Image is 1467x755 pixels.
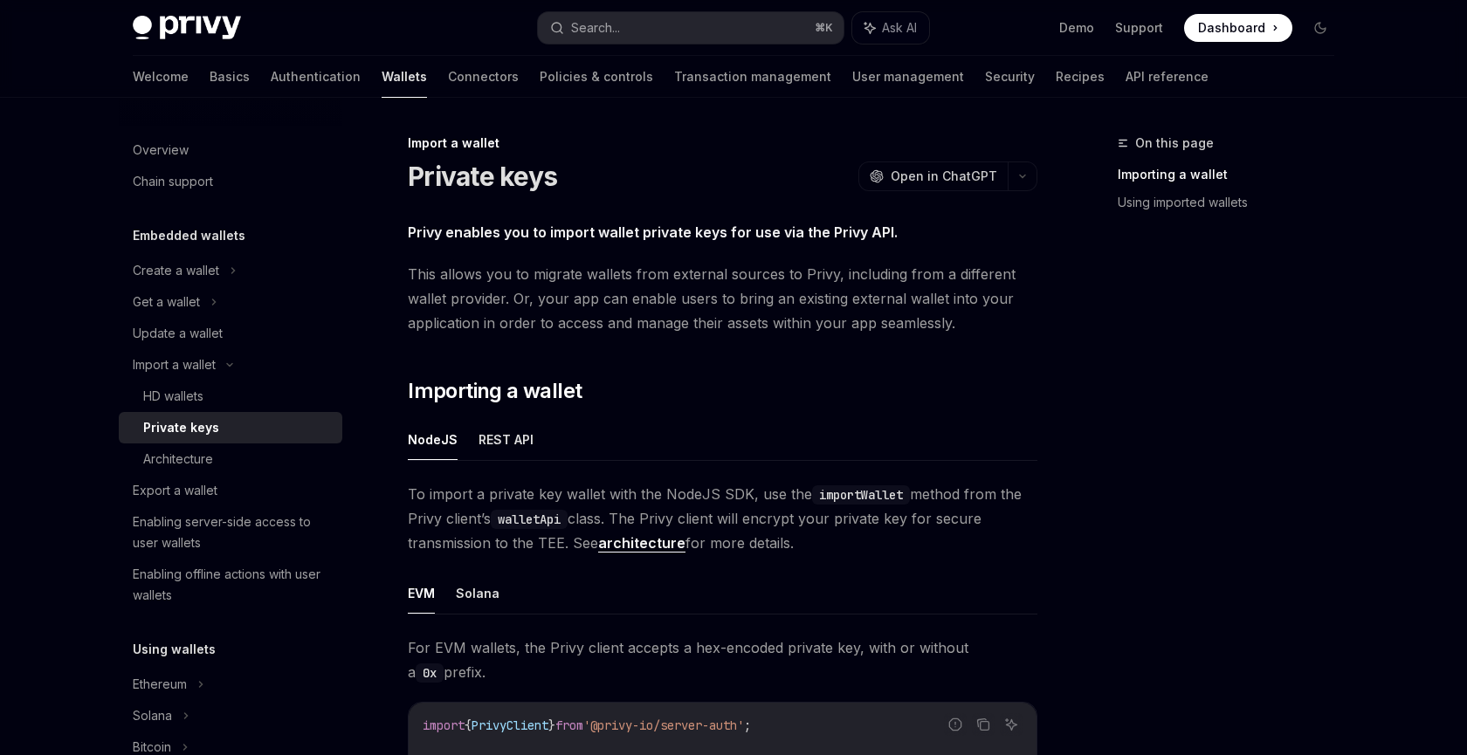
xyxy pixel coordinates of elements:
[119,381,342,412] a: HD wallets
[133,140,189,161] div: Overview
[571,17,620,38] div: Search...
[133,292,200,312] div: Get a wallet
[408,573,435,614] button: EVM
[538,12,844,44] button: Search...⌘K
[133,511,332,553] div: Enabling server-side access to user wallets
[1115,19,1163,37] a: Support
[423,717,465,733] span: import
[382,56,427,98] a: Wallets
[408,482,1037,555] span: To import a private key wallet with the NodeJS SDK, use the method from the Privy client’s class....
[583,717,744,733] span: '@privy-io/server-auth'
[1135,133,1214,154] span: On this page
[540,56,653,98] a: Policies & controls
[416,663,444,683] code: 0x
[133,354,216,375] div: Import a wallet
[119,506,342,559] a: Enabling server-side access to user wallets
[133,171,213,192] div: Chain support
[852,56,964,98] a: User management
[858,161,1008,191] button: Open in ChatGPT
[408,223,898,241] strong: Privy enables you to import wallet private keys for use via the Privy API.
[972,713,995,736] button: Copy the contents from the code block
[133,56,189,98] a: Welcome
[133,705,172,726] div: Solana
[119,559,342,611] a: Enabling offline actions with user wallets
[133,16,241,40] img: dark logo
[210,56,250,98] a: Basics
[448,56,519,98] a: Connectors
[133,639,216,660] h5: Using wallets
[1184,14,1292,42] a: Dashboard
[133,225,245,246] h5: Embedded wallets
[143,386,203,407] div: HD wallets
[1059,19,1094,37] a: Demo
[133,480,217,501] div: Export a wallet
[674,56,831,98] a: Transaction management
[408,262,1037,335] span: This allows you to migrate wallets from external sources to Privy, including from a different wal...
[119,443,342,475] a: Architecture
[985,56,1035,98] a: Security
[119,412,342,443] a: Private keys
[1306,14,1334,42] button: Toggle dark mode
[598,534,685,553] a: architecture
[882,19,917,37] span: Ask AI
[465,717,472,733] span: {
[119,166,342,197] a: Chain support
[1198,19,1265,37] span: Dashboard
[271,56,361,98] a: Authentication
[456,573,499,614] button: Solana
[815,21,833,35] span: ⌘ K
[744,717,751,733] span: ;
[891,168,997,185] span: Open in ChatGPT
[133,260,219,281] div: Create a wallet
[944,713,967,736] button: Report incorrect code
[1056,56,1105,98] a: Recipes
[408,134,1037,152] div: Import a wallet
[119,318,342,349] a: Update a wallet
[472,717,548,733] span: PrivyClient
[812,485,910,504] code: importWallet
[1118,161,1348,189] a: Importing a wallet
[491,510,568,529] code: walletApi
[1000,713,1023,736] button: Ask AI
[119,475,342,506] a: Export a wallet
[408,377,582,405] span: Importing a wallet
[408,161,557,192] h1: Private keys
[133,564,332,606] div: Enabling offline actions with user wallets
[408,635,1037,684] span: For EVM wallets, the Privy client accepts a hex-encoded private key, with or without a prefix.
[479,419,534,460] button: REST API
[143,449,213,470] div: Architecture
[548,717,555,733] span: }
[852,12,929,44] button: Ask AI
[555,717,583,733] span: from
[408,419,458,460] button: NodeJS
[1126,56,1209,98] a: API reference
[1118,189,1348,216] a: Using imported wallets
[119,134,342,166] a: Overview
[133,674,187,695] div: Ethereum
[143,417,219,438] div: Private keys
[133,323,223,344] div: Update a wallet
